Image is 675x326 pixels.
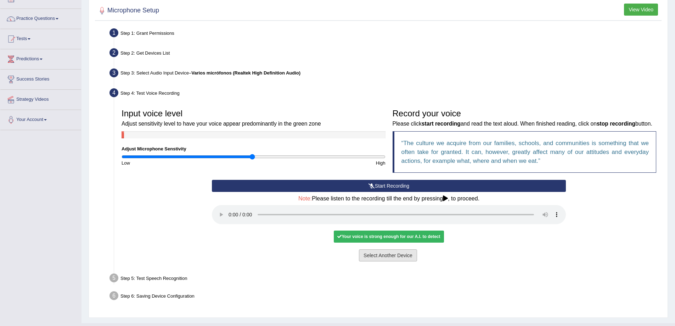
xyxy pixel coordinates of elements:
[106,66,664,82] div: Step 3: Select Audio Input Device
[0,49,81,67] a: Predictions
[393,109,657,128] h3: Record your voice
[212,180,566,192] button: Start Recording
[106,46,664,62] div: Step 2: Get Devices List
[189,70,300,76] span: –
[122,121,321,127] small: Adjust sensitivity level to have your voice appear predominantly in the green zone
[122,109,386,128] h3: Input voice level
[97,5,159,16] h2: Microphone Setup
[253,160,389,166] div: High
[298,195,312,201] span: Note:
[122,145,186,152] label: Adjust Microphone Senstivity
[106,86,664,102] div: Step 4: Test Voice Recording
[106,26,664,42] div: Step 1: Grant Permissions
[118,160,253,166] div: Low
[0,29,81,47] a: Tests
[0,90,81,107] a: Strategy Videos
[106,289,664,305] div: Step 6: Saving Device Configuration
[106,271,664,287] div: Step 5: Test Speech Recognition
[334,231,444,243] div: Your voice is strong enough for our A.I. to detect
[0,110,81,128] a: Your Account
[401,140,649,164] q: The culture we acquire from our families, schools, and communities is something that we often tak...
[393,121,652,127] small: Please click and read the text aloud. When finished reading, click on button.
[0,9,81,27] a: Practice Questions
[422,121,461,127] b: start recording
[597,121,635,127] b: stop recording
[191,70,300,76] b: Varios micrófonos (Realtek High Definition Audio)
[624,4,658,16] button: View Video
[359,249,417,261] button: Select Another Device
[0,70,81,87] a: Success Stories
[212,195,566,202] h4: Please listen to the recording till the end by pressing , to proceed.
